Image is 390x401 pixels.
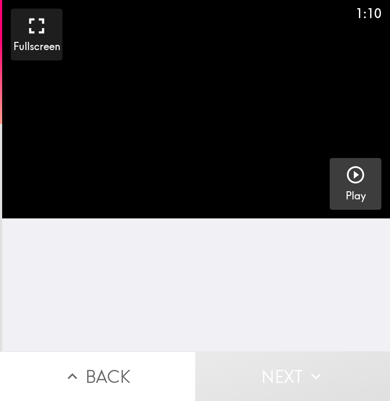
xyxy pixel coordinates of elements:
div: 1:10 [356,4,381,22]
h5: Fullscreen [13,39,60,54]
h5: Play [346,189,366,203]
button: Fullscreen [11,9,62,60]
button: Play [330,158,381,210]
